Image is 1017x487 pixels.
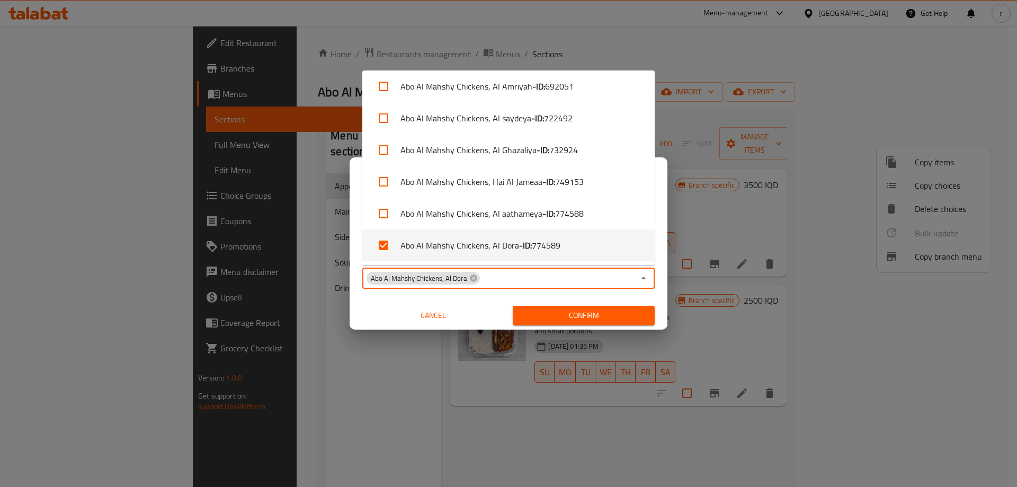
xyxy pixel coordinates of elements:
[362,198,655,229] li: Abo Al Mahshy Chickens, Al aathameya
[362,134,655,166] li: Abo Al Mahshy Chickens, Al Ghazaliya
[537,144,549,156] b: - ID:
[545,80,574,93] span: 692051
[542,207,555,220] b: - ID:
[362,229,655,261] li: Abo Al Mahshy Chickens, Al Dora
[555,207,584,220] span: 774588
[532,239,560,252] span: 774589
[555,175,584,188] span: 749153
[367,272,480,285] div: Abo Al Mahshy Chickens, Al Dora
[513,306,655,325] button: Confirm
[544,112,573,125] span: 722492
[532,80,545,93] b: - ID:
[521,309,646,322] span: Confirm
[636,271,651,286] button: Close
[362,102,655,134] li: Abo Al Mahshy Chickens, Al saydeya
[549,144,578,156] span: 732924
[367,309,500,322] span: Cancel
[531,112,544,125] b: - ID:
[362,70,655,102] li: Abo Al Mahshy Chickens, Al Amriyah
[362,306,504,325] button: Cancel
[542,175,555,188] b: - ID:
[367,273,471,284] span: Abo Al Mahshy Chickens, Al Dora
[519,239,532,252] b: - ID:
[362,166,655,198] li: Abo Al Mahshy Chickens, Hai Al Jameaa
